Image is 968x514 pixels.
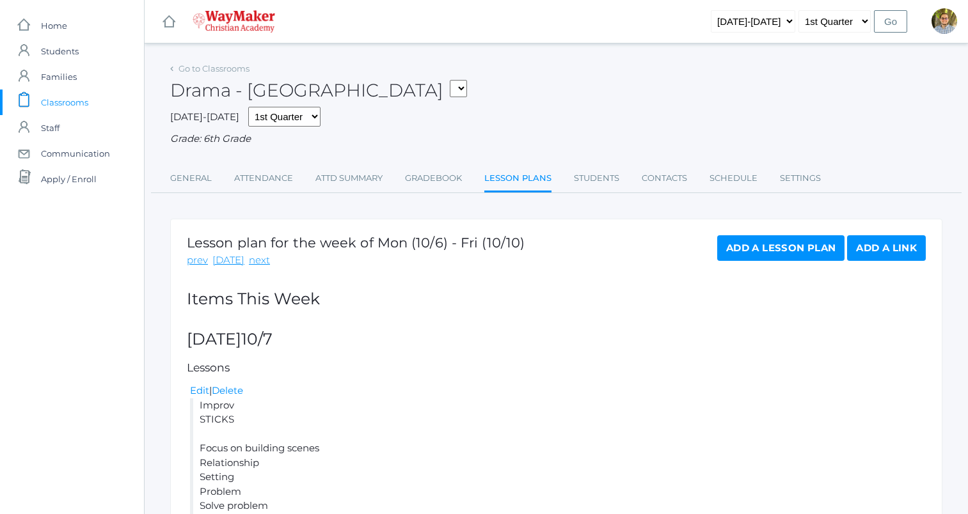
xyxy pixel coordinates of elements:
[190,384,926,398] div: |
[187,253,208,268] a: prev
[170,81,467,100] h2: Drama - [GEOGRAPHIC_DATA]
[241,329,273,348] span: 10/7
[41,141,110,166] span: Communication
[249,253,270,268] a: next
[41,90,88,115] span: Classrooms
[170,166,212,191] a: General
[41,115,60,141] span: Staff
[41,38,79,64] span: Students
[710,166,758,191] a: Schedule
[41,13,67,38] span: Home
[41,166,97,192] span: Apply / Enroll
[190,384,209,396] a: Edit
[187,362,926,374] h5: Lessons
[212,384,243,396] a: Delete
[170,132,942,146] div: Grade: 6th Grade
[193,10,275,33] img: 4_waymaker-logo-stack-white.png
[234,166,293,191] a: Attendance
[484,166,551,193] a: Lesson Plans
[179,63,250,74] a: Go to Classrooms
[212,253,244,268] a: [DATE]
[315,166,383,191] a: Attd Summary
[780,166,821,191] a: Settings
[932,8,957,34] div: Kylen Braileanu
[717,235,845,261] a: Add a Lesson Plan
[170,111,239,123] span: [DATE]-[DATE]
[187,290,926,308] h2: Items This Week
[574,166,619,191] a: Students
[847,235,926,261] a: Add a Link
[41,64,77,90] span: Families
[642,166,687,191] a: Contacts
[187,331,926,348] h2: [DATE]
[187,235,525,250] h1: Lesson plan for the week of Mon (10/6) - Fri (10/10)
[874,10,907,33] input: Go
[405,166,462,191] a: Gradebook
